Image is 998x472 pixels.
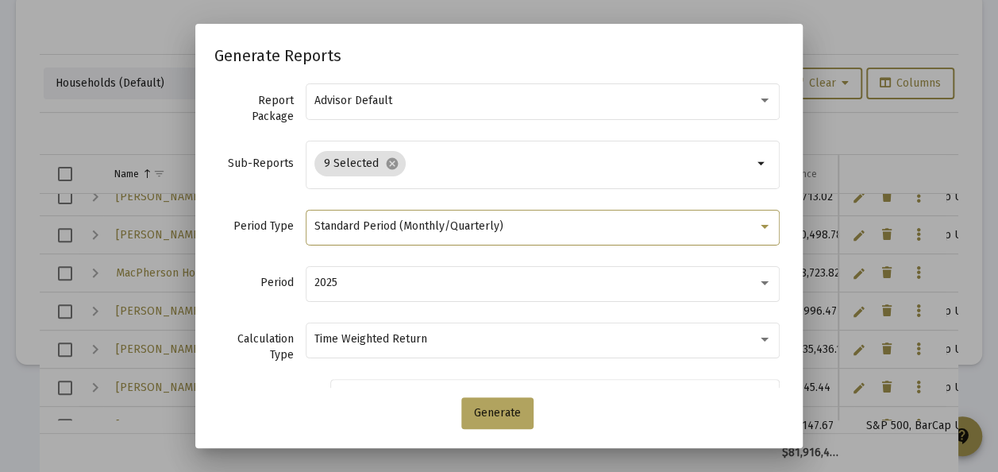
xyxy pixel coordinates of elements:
label: Sub-Reports [214,156,294,172]
mat-icon: cancel [385,157,399,171]
label: Period Type [214,219,294,234]
span: Generate [474,406,521,420]
button: Generate [461,397,534,429]
label: Calculation Type [214,331,294,363]
span: Time Weighted Return [314,332,427,346]
span: Advisor Default [314,94,392,107]
label: Report Package [214,93,294,125]
mat-icon: arrow_drop_down [753,154,772,173]
h2: Generate Reports [214,43,784,68]
span: Standard Period (Monthly/Quarterly) [314,219,503,233]
label: Period [214,275,294,291]
mat-chip-list: Selection [314,148,753,180]
span: 2025 [314,276,337,289]
mat-chip: 9 Selected [314,151,406,176]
